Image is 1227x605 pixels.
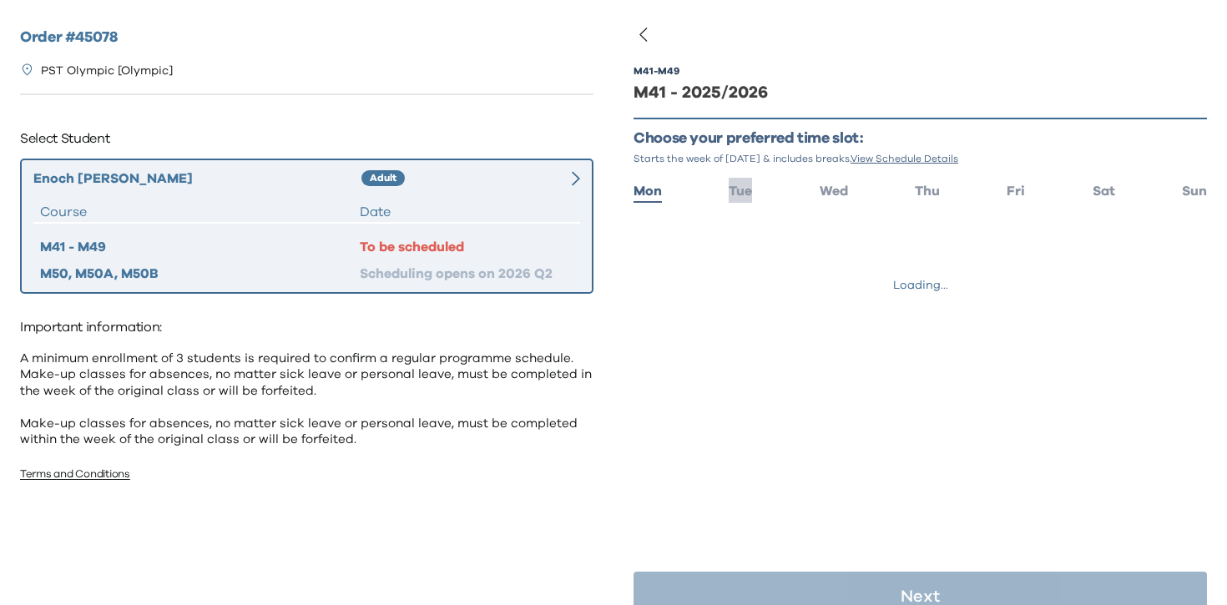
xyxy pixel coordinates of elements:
[820,184,848,198] span: Wed
[893,277,948,294] p: Loading...
[40,237,360,257] div: M41 - M49
[20,27,593,49] h2: Order # 45078
[40,264,360,284] div: M50, M50A, M50B
[41,63,173,80] p: PST Olympic [Olympic]
[20,469,130,480] a: Terms and Conditions
[361,170,405,187] div: Adult
[634,81,1207,104] div: M41 - 2025/2026
[360,202,573,222] div: Date
[634,64,679,78] div: M41 - M49
[634,152,1207,165] p: Starts the week of [DATE] & includes breaks.
[20,350,593,448] p: A minimum enrollment of 3 students is required to confirm a regular programme schedule. Make-up c...
[40,202,360,222] div: Course
[851,154,958,164] span: View Schedule Details
[1007,184,1025,198] span: Fri
[729,184,752,198] span: Tue
[360,264,573,284] div: Scheduling opens on 2026 Q2
[634,129,1207,149] p: Choose your preferred time slot:
[360,237,573,257] div: To be scheduled
[634,184,662,198] span: Mon
[1093,184,1115,198] span: Sat
[20,314,593,340] p: Important information:
[33,169,361,189] div: Enoch [PERSON_NAME]
[20,125,593,152] p: Select Student
[1182,184,1207,198] span: Sun
[901,588,940,605] p: Next
[915,184,940,198] span: Thu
